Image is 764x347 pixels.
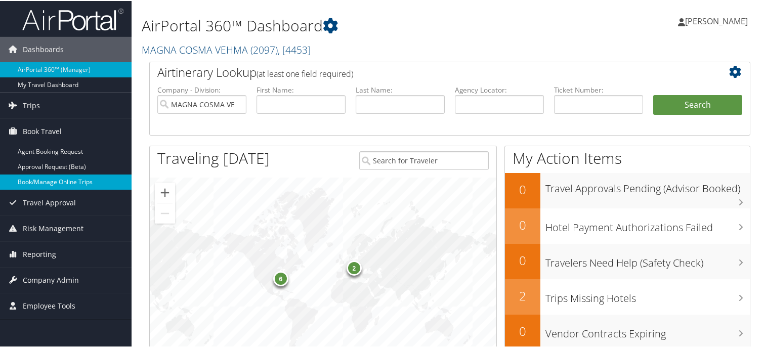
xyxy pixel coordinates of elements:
span: Company Admin [23,267,79,292]
div: 2 [347,259,362,275]
h2: 0 [505,322,540,339]
h2: 0 [505,251,540,268]
a: 0Hotel Payment Authorizations Failed [505,207,750,243]
button: Zoom out [155,202,175,223]
span: Dashboards [23,36,64,61]
label: Last Name: [356,84,445,94]
span: Book Travel [23,118,62,143]
label: Ticket Number: [554,84,643,94]
h2: 0 [505,215,540,233]
img: airportal-logo.png [22,7,123,30]
span: Trips [23,92,40,117]
h2: Airtinerary Lookup [157,63,692,80]
h3: Travel Approvals Pending (Advisor Booked) [545,176,750,195]
a: 2Trips Missing Hotels [505,278,750,314]
button: Search [653,94,742,114]
div: 6 [273,270,288,285]
button: Zoom in [155,182,175,202]
h2: 0 [505,180,540,197]
a: [PERSON_NAME] [678,5,758,35]
span: Employee Tools [23,292,75,318]
h1: Traveling [DATE] [157,147,270,168]
h1: My Action Items [505,147,750,168]
span: , [ 4453 ] [278,42,311,56]
label: Company - Division: [157,84,246,94]
span: [PERSON_NAME] [685,15,748,26]
h1: AirPortal 360™ Dashboard [142,14,553,35]
h3: Trips Missing Hotels [545,285,750,305]
h3: Hotel Payment Authorizations Failed [545,214,750,234]
h2: 2 [505,286,540,303]
span: (at least one field required) [257,67,353,78]
span: ( 2097 ) [250,42,278,56]
span: Reporting [23,241,56,266]
a: 0Travelers Need Help (Safety Check) [505,243,750,278]
input: Search for Traveler [359,150,488,169]
span: Travel Approval [23,189,76,214]
label: First Name: [257,84,346,94]
a: MAGNA COSMA VEHMA [142,42,311,56]
a: 0Travel Approvals Pending (Advisor Booked) [505,172,750,207]
label: Agency Locator: [455,84,544,94]
h3: Vendor Contracts Expiring [545,321,750,340]
h3: Travelers Need Help (Safety Check) [545,250,750,269]
span: Risk Management [23,215,83,240]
